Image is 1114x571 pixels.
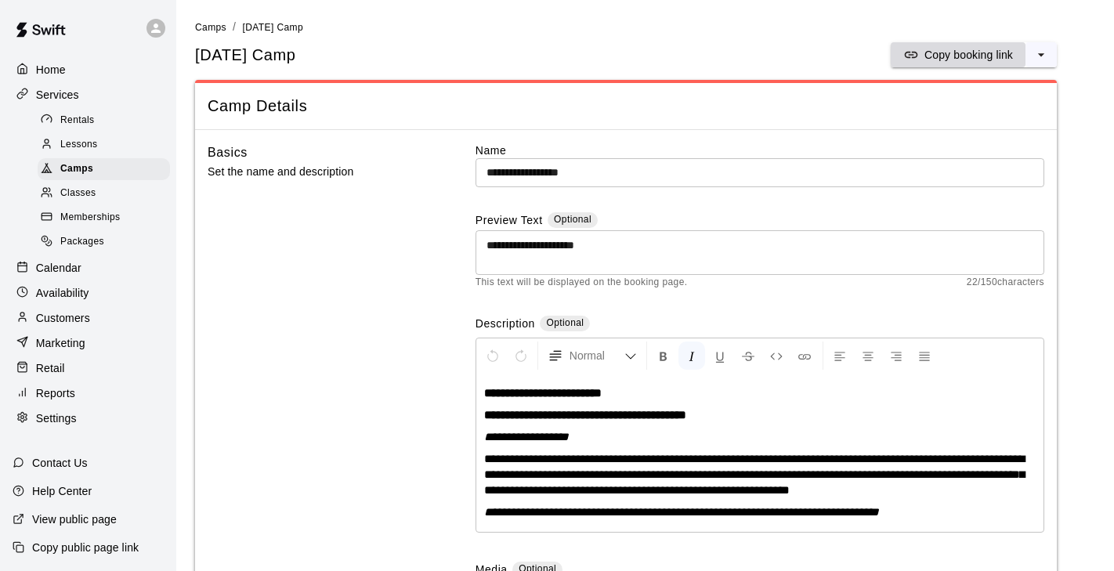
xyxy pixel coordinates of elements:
p: Retail [36,360,65,376]
button: Undo [479,342,506,370]
button: select merge strategy [1025,42,1057,67]
div: Rentals [38,110,170,132]
a: Memberships [38,206,176,230]
a: Retail [13,356,164,380]
a: Settings [13,407,164,430]
p: Customers [36,310,90,326]
button: Center Align [855,342,881,370]
button: Format Underline [707,342,733,370]
p: Services [36,87,79,103]
div: Memberships [38,207,170,229]
span: Camp Details [208,96,1044,117]
button: Copy booking link [891,42,1025,67]
a: Classes [38,182,176,206]
p: Copy public page link [32,540,139,555]
p: View public page [32,511,117,527]
h6: Basics [208,143,248,163]
label: Name [476,143,1044,158]
a: Packages [38,230,176,255]
span: Optional [546,317,584,328]
a: Services [13,83,164,107]
p: Help Center [32,483,92,499]
a: Calendar [13,256,164,280]
label: Preview Text [476,212,543,230]
p: Reports [36,385,75,401]
label: Description [476,316,535,334]
span: Camps [60,161,93,177]
span: Memberships [60,210,120,226]
span: [DATE] Camp [242,22,303,33]
span: 22 / 150 characters [967,275,1044,291]
button: Formatting Options [541,342,643,370]
div: Camps [38,158,170,180]
span: Normal [570,348,624,363]
div: Packages [38,231,170,253]
button: Format Bold [650,342,677,370]
a: Rentals [38,108,176,132]
p: Contact Us [32,455,88,471]
button: Format Strikethrough [735,342,761,370]
p: Copy booking link [924,47,1013,63]
a: Marketing [13,331,164,355]
a: Reports [13,381,164,405]
div: Classes [38,183,170,204]
a: Camps [38,157,176,182]
button: Format Italics [678,342,705,370]
div: Lessons [38,134,170,156]
li: / [233,19,236,35]
p: Set the name and description [208,162,425,182]
span: Optional [554,214,591,225]
p: Settings [36,410,77,426]
nav: breadcrumb [195,19,1095,36]
button: Redo [508,342,534,370]
span: Classes [60,186,96,201]
a: Customers [13,306,164,330]
button: Left Align [826,342,853,370]
button: Insert Code [763,342,790,370]
button: Insert Link [791,342,818,370]
h5: [DATE] Camp [195,45,295,66]
span: Camps [195,22,226,33]
p: Calendar [36,260,81,276]
p: Home [36,62,66,78]
div: split button [891,42,1057,67]
p: Marketing [36,335,85,351]
span: Rentals [60,113,95,128]
a: Camps [195,20,226,33]
a: Home [13,58,164,81]
p: Availability [36,285,89,301]
span: Packages [60,234,104,250]
a: Availability [13,281,164,305]
span: This text will be displayed on the booking page. [476,275,688,291]
button: Justify Align [911,342,938,370]
button: Right Align [883,342,910,370]
span: Lessons [60,137,98,153]
a: Lessons [38,132,176,157]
